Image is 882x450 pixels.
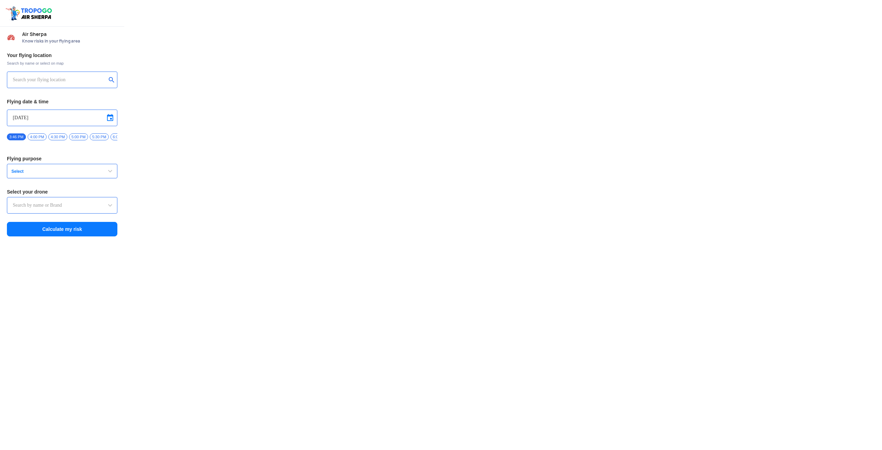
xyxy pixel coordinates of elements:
[7,156,117,161] h3: Flying purpose
[22,31,117,37] span: Air Sherpa
[7,222,117,236] button: Calculate my risk
[7,60,117,66] span: Search by name or select on map
[13,114,112,122] input: Select Date
[110,133,129,140] span: 6:00 PM
[7,53,117,58] h3: Your flying location
[7,99,117,104] h3: Flying date & time
[7,33,15,41] img: Risk Scores
[7,189,117,194] h3: Select your drone
[13,76,106,84] input: Search your flying location
[90,133,109,140] span: 5:30 PM
[48,133,67,140] span: 4:30 PM
[28,133,47,140] span: 4:00 PM
[69,133,88,140] span: 5:00 PM
[13,201,112,209] input: Search by name or Brand
[7,164,117,178] button: Select
[9,169,95,174] span: Select
[7,133,26,140] span: 3:46 PM
[22,38,117,44] span: Know risks in your flying area
[5,5,54,21] img: ic_tgdronemaps.svg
